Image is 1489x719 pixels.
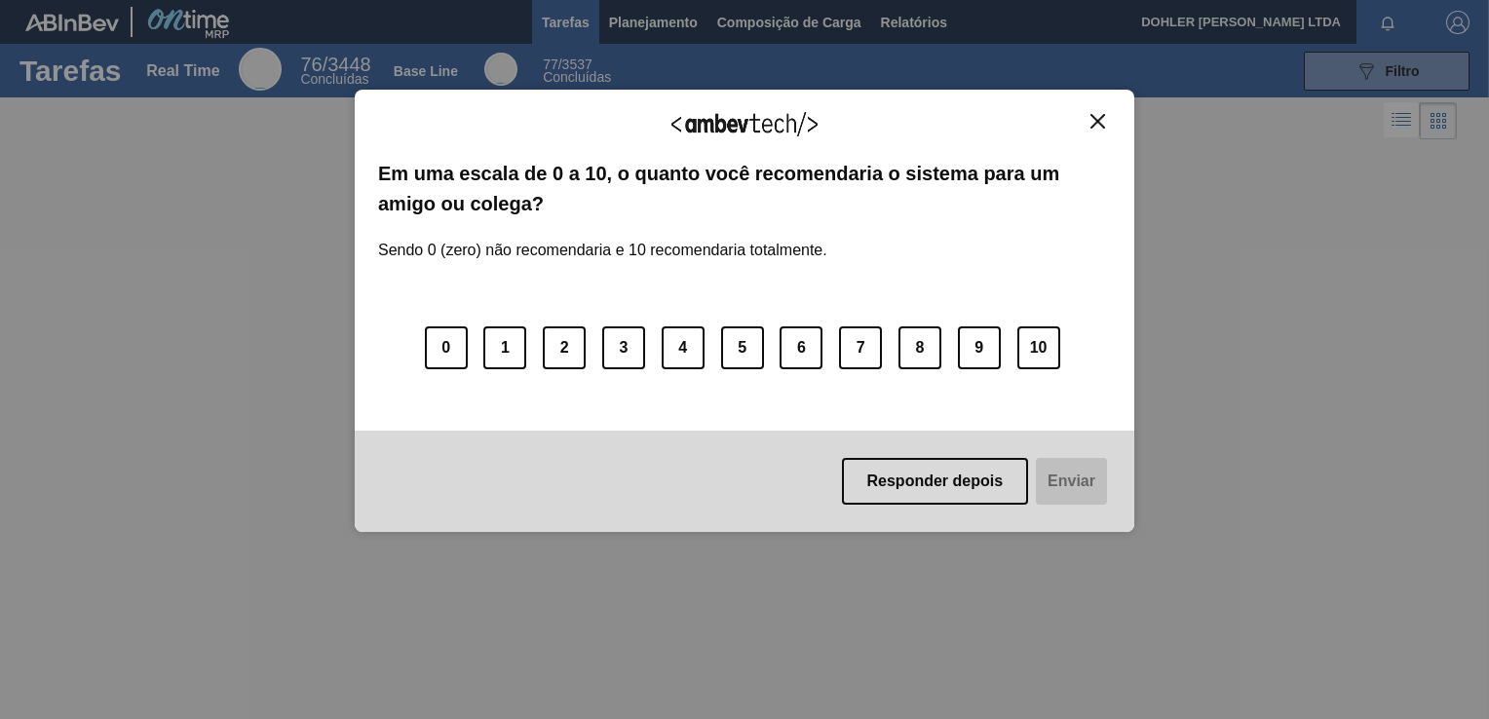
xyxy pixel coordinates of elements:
[1017,326,1060,369] button: 10
[721,326,764,369] button: 5
[1090,114,1105,129] img: Close
[780,326,822,369] button: 6
[898,326,941,369] button: 8
[662,326,705,369] button: 4
[425,326,468,369] button: 0
[378,218,827,259] label: Sendo 0 (zero) não recomendaria e 10 recomendaria totalmente.
[602,326,645,369] button: 3
[543,326,586,369] button: 2
[1085,113,1111,130] button: Close
[842,458,1029,505] button: Responder depois
[378,159,1111,218] label: Em uma escala de 0 a 10, o quanto você recomendaria o sistema para um amigo ou colega?
[958,326,1001,369] button: 9
[671,112,818,136] img: Logo Ambevtech
[483,326,526,369] button: 1
[839,326,882,369] button: 7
